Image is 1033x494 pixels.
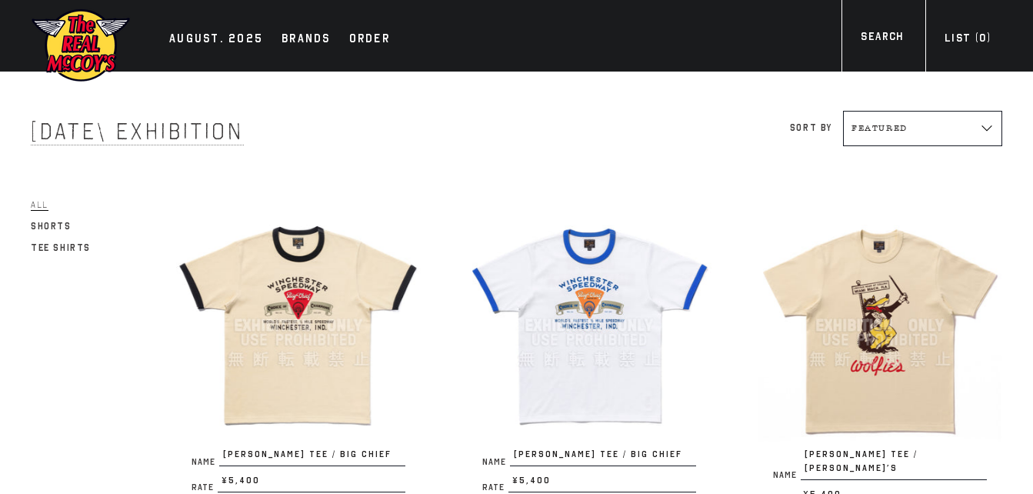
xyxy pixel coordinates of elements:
span: Name [482,458,510,466]
span: Name [192,458,219,466]
a: Order [342,29,398,51]
span: Rate [482,483,508,492]
a: List (0) [925,30,1010,51]
span: ¥5,400 [218,474,405,492]
span: [DATE] Exhibition [31,118,244,145]
img: JOE MCCOY TEE / WOLFIE’S [758,203,1002,448]
img: JOE MCCOY TEE / BIG CHIEF [467,203,711,448]
a: Shorts [31,217,72,235]
span: Tee Shirts [31,242,91,253]
span: [PERSON_NAME] TEE / BIG CHIEF [219,448,405,466]
a: AUGUST. 2025 [162,29,271,51]
div: Brands [282,29,331,51]
span: [PERSON_NAME] TEE / BIG CHIEF [510,448,696,466]
div: Search [861,28,903,49]
span: Shorts [31,221,72,232]
label: Sort by [790,122,832,133]
span: 0 [979,32,986,45]
span: Rate [192,483,218,492]
span: All [31,199,48,211]
div: List ( ) [945,30,991,51]
span: [PERSON_NAME] TEE / [PERSON_NAME]’S [801,448,987,479]
img: JOE MCCOY TEE / BIG CHIEF [176,203,421,448]
div: Order [349,29,390,51]
a: Tee Shirts [31,239,91,257]
a: All [31,195,48,214]
img: mccoys-exhibition [31,8,131,83]
span: ¥5,400 [508,474,696,492]
span: Name [773,471,801,479]
div: AUGUST. 2025 [169,29,263,51]
a: Search [841,28,922,49]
